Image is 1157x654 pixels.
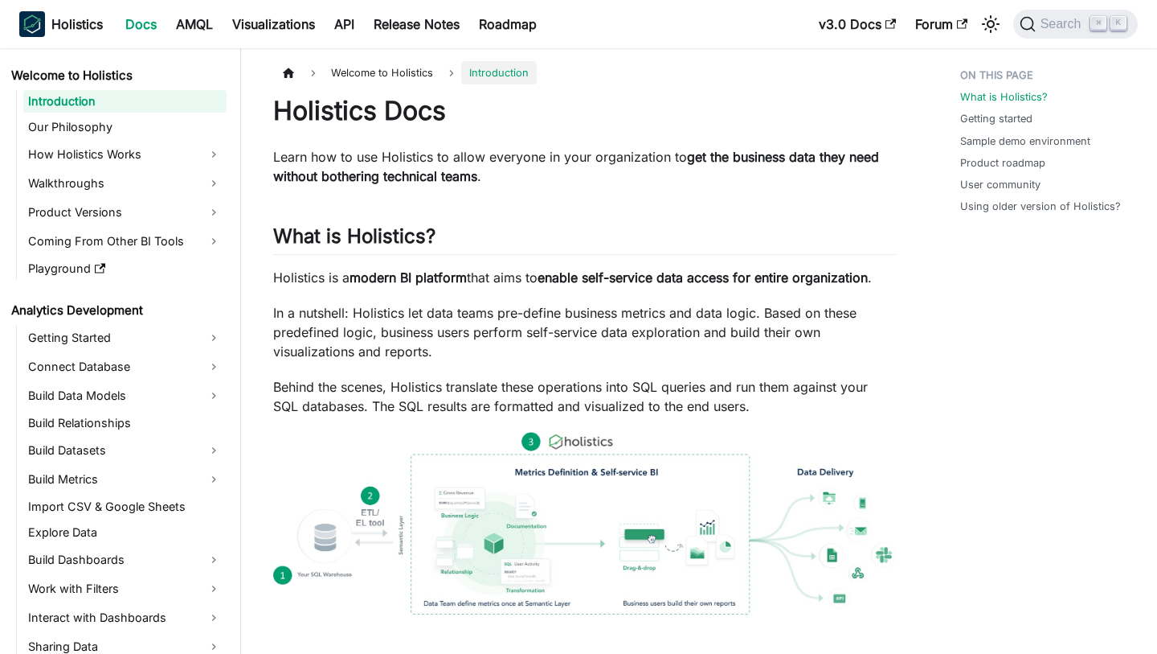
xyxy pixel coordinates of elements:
a: Forum [906,11,977,37]
a: Connect Database [23,354,227,380]
a: Release Notes [364,11,469,37]
span: Search [1036,17,1091,31]
a: Getting started [960,111,1032,126]
kbd: K [1110,16,1126,31]
a: Welcome to Holistics [6,64,227,87]
a: Walkthroughs [23,171,227,196]
nav: Breadcrumbs [273,61,896,84]
a: Build Datasets [23,438,227,463]
a: How Holistics Works [23,142,227,167]
p: Behind the scenes, Holistics translate these operations into SQL queries and run them against you... [273,377,896,416]
h1: Holistics Docs [273,95,896,127]
a: Playground [23,257,227,280]
a: Build Metrics [23,467,227,492]
a: v3.0 Docs [809,11,906,37]
p: Holistics is a that aims to . [273,268,896,287]
a: Analytics Development [6,299,227,322]
a: Product roadmap [960,155,1045,171]
a: Docs [116,11,166,37]
kbd: ⌘ [1090,16,1106,31]
strong: modern BI platform [350,269,467,286]
a: Coming From Other BI Tools [23,228,227,254]
a: Build Data Models [23,383,227,409]
a: API [325,11,364,37]
strong: enable self-service data access for entire organization [538,269,868,286]
img: Holistics [19,11,45,37]
a: Sample demo environment [960,134,1090,149]
a: Explore Data [23,521,227,544]
p: In a nutshell: Holistics let data teams pre-define business metrics and data logic. Based on thes... [273,303,896,361]
p: Learn how to use Holistics to allow everyone in your organization to . [273,147,896,186]
a: Introduction [23,90,227,113]
a: Build Relationships [23,412,227,434]
a: Build Dashboards [23,547,227,573]
a: Getting Started [23,325,227,351]
span: Welcome to Holistics [323,61,441,84]
a: Import CSV & Google Sheets [23,496,227,518]
button: Search (Command+K) [1013,10,1138,39]
button: Switch between dark and light mode (currently light mode) [978,11,1004,37]
a: What is Holistics? [960,89,1048,105]
span: Introduction [461,61,537,84]
a: Roadmap [469,11,546,37]
a: Interact with Dashboards [23,605,227,631]
h2: What is Holistics? [273,224,896,255]
a: User community [960,177,1040,192]
b: Holistics [51,14,103,34]
a: Work with Filters [23,576,227,602]
a: Using older version of Holistics? [960,199,1121,214]
a: HolisticsHolistics [19,11,103,37]
a: Our Philosophy [23,116,227,138]
img: How Holistics fits in your Data Stack [273,432,896,615]
a: Home page [273,61,304,84]
a: Visualizations [223,11,325,37]
a: Product Versions [23,199,227,225]
a: AMQL [166,11,223,37]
